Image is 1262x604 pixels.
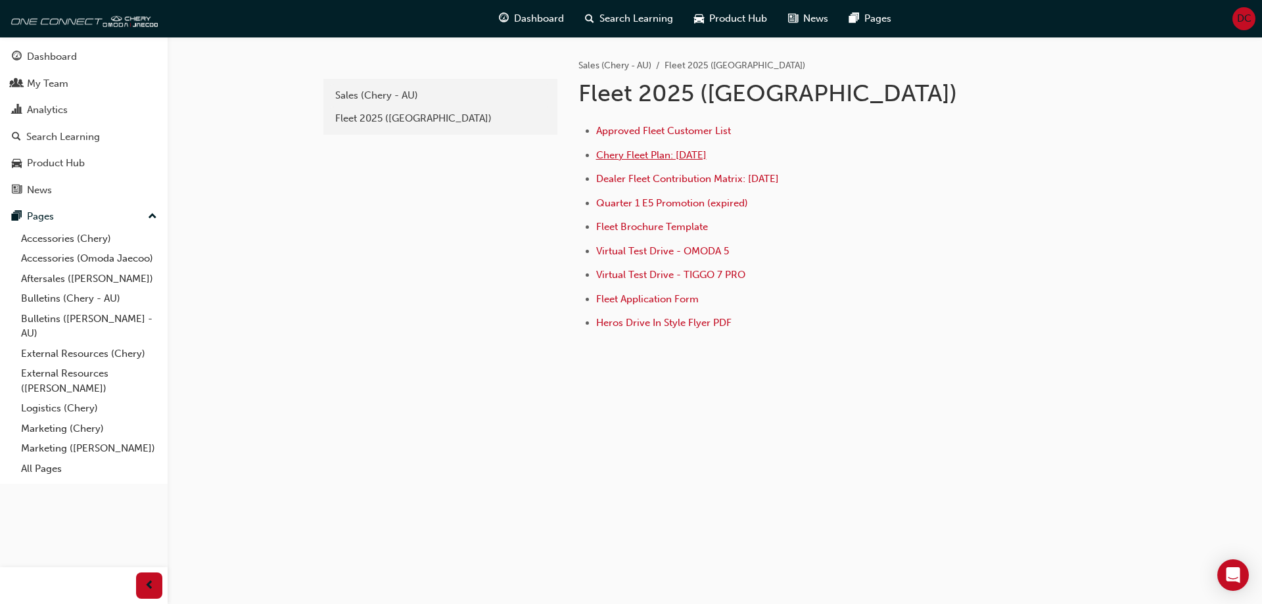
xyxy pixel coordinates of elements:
[596,245,729,257] a: Virtual Test Drive - OMODA 5
[16,363,162,398] a: External Resources ([PERSON_NAME])
[694,11,704,27] span: car-icon
[709,11,767,26] span: Product Hub
[684,5,778,32] a: car-iconProduct Hub
[16,248,162,269] a: Accessories (Omoda Jaecoo)
[514,11,564,26] span: Dashboard
[12,185,22,197] span: news-icon
[148,208,157,225] span: up-icon
[596,317,732,329] a: Heros Drive In Style Flyer PDF
[849,11,859,27] span: pages-icon
[145,578,154,594] span: prev-icon
[335,111,546,126] div: Fleet 2025 ([GEOGRAPHIC_DATA])
[839,5,902,32] a: pages-iconPages
[5,204,162,229] button: Pages
[596,149,707,161] a: Chery Fleet Plan: [DATE]
[488,5,574,32] a: guage-iconDashboard
[12,131,21,143] span: search-icon
[599,11,673,26] span: Search Learning
[596,269,745,281] a: Virtual Test Drive - TIGGO 7 PRO
[788,11,798,27] span: news-icon
[864,11,891,26] span: Pages
[16,229,162,249] a: Accessories (Chery)
[329,107,552,130] a: Fleet 2025 ([GEOGRAPHIC_DATA])
[596,293,699,305] a: Fleet Application Form
[16,344,162,364] a: External Resources (Chery)
[27,183,52,198] div: News
[27,156,85,171] div: Product Hub
[335,88,546,103] div: Sales (Chery - AU)
[578,60,651,71] a: Sales (Chery - AU)
[27,49,77,64] div: Dashboard
[27,76,68,91] div: My Team
[16,398,162,419] a: Logistics (Chery)
[16,438,162,459] a: Marketing ([PERSON_NAME])
[12,158,22,170] span: car-icon
[1232,7,1255,30] button: DC
[5,72,162,96] a: My Team
[574,5,684,32] a: search-iconSearch Learning
[596,173,779,185] a: Dealer Fleet Contribution Matrix: [DATE]
[499,11,509,27] span: guage-icon
[16,289,162,309] a: Bulletins (Chery - AU)
[596,197,748,209] a: Quarter 1 E5 Promotion (expired)
[596,221,708,233] a: Fleet Brochure Template
[12,51,22,63] span: guage-icon
[12,78,22,90] span: people-icon
[5,98,162,122] a: Analytics
[585,11,594,27] span: search-icon
[16,459,162,479] a: All Pages
[5,151,162,175] a: Product Hub
[27,103,68,118] div: Analytics
[16,419,162,439] a: Marketing (Chery)
[16,309,162,344] a: Bulletins ([PERSON_NAME] - AU)
[329,84,552,107] a: Sales (Chery - AU)
[5,42,162,204] button: DashboardMy TeamAnalyticsSearch LearningProduct HubNews
[665,58,805,74] li: Fleet 2025 ([GEOGRAPHIC_DATA])
[12,211,22,223] span: pages-icon
[7,5,158,32] img: oneconnect
[26,129,100,145] div: Search Learning
[5,45,162,69] a: Dashboard
[16,269,162,289] a: Aftersales ([PERSON_NAME])
[5,178,162,202] a: News
[578,79,1010,108] h1: Fleet 2025 ([GEOGRAPHIC_DATA])
[596,125,731,137] a: Approved Fleet Customer List
[778,5,839,32] a: news-iconNews
[5,125,162,149] a: Search Learning
[27,209,54,224] div: Pages
[803,11,828,26] span: News
[12,105,22,116] span: chart-icon
[1237,11,1251,26] span: DC
[1217,559,1249,591] div: Open Intercom Messenger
